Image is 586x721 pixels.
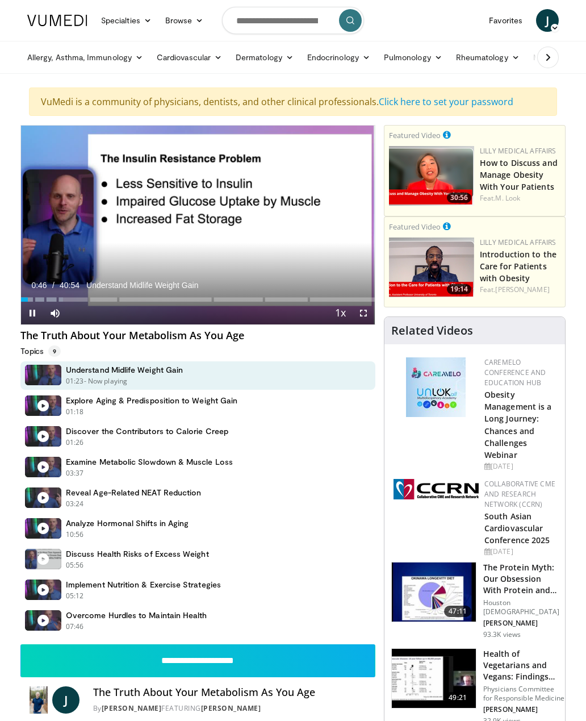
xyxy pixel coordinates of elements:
div: VuMedi is a community of physicians, dentists, and other clinical professionals. [29,87,557,116]
p: 05:12 [66,591,84,601]
p: Topics [20,345,61,357]
a: J [52,686,79,714]
small: Featured Video [389,130,441,140]
img: acc2e291-ced4-4dd5-b17b-d06994da28f3.png.150x105_q85_crop-smart_upscale.png [389,237,474,297]
img: a04ee3ba-8487-4636-b0fb-5e8d268f3737.png.150x105_q85_autocrop_double_scale_upscale_version-0.2.png [394,479,479,499]
p: 10:56 [66,530,84,540]
a: Introduction to the Care for Patients with Obesity [480,249,556,284]
h4: Overcome Hurdles to Maintain Health [66,610,207,620]
p: - Now playing [84,376,128,386]
p: 01:18 [66,407,84,417]
a: Obesity Management is a Long Journey: Chances and Challenges Webinar [484,389,552,460]
button: Fullscreen [352,302,375,324]
p: 01:26 [66,437,84,448]
span: 49:21 [444,692,471,703]
span: 9 [48,345,61,357]
span: 19:14 [447,284,471,294]
p: Houston [DEMOGRAPHIC_DATA] [483,598,559,616]
h4: The Truth About Your Metabolism As You Age [93,686,366,699]
span: 30:56 [447,193,471,203]
h4: The Truth About Your Metabolism As You Age [20,330,375,342]
a: Rheumatology [449,46,526,69]
a: 47:11 The Protein Myth: Our Obsession With Protein and How It Is Killing US Houston [DEMOGRAPHIC_... [391,562,558,639]
span: Understand Midlife Weight Gain [86,280,198,290]
a: M. Look [495,193,520,203]
span: 47:11 [444,606,471,617]
p: [PERSON_NAME] [483,705,564,714]
h4: Discover the Contributors to Calorie Creep [66,426,228,436]
div: Feat. [480,193,560,203]
a: [PERSON_NAME] [102,703,162,713]
div: [DATE] [484,547,556,557]
a: South Asian Cardiovascular Conference 2025 [484,511,550,545]
h4: Discuss Health Risks of Excess Weight [66,549,209,559]
a: Collaborative CME and Research Network (CCRN) [484,479,555,509]
a: Favorites [482,9,529,32]
p: Physicians Committee for Responsible Medicine [483,685,564,703]
h3: The Protein Myth: Our Obsession With Protein and How It Is Killing US [483,562,559,596]
p: 03:24 [66,499,84,509]
h4: Reveal Age-Related NEAT Reduction [66,487,201,498]
a: [PERSON_NAME] [495,285,549,294]
a: Cardiovascular [150,46,229,69]
div: [DATE] [484,461,556,472]
a: J [536,9,559,32]
a: Lilly Medical Affairs [480,237,556,247]
img: 45df64a9-a6de-482c-8a90-ada250f7980c.png.150x105_q85_autocrop_double_scale_upscale_version-0.2.jpg [406,357,466,417]
p: 01:23 [66,376,84,386]
h3: Health of Vegetarians and Vegans: Findings From EPIC-[GEOGRAPHIC_DATA] and Othe… [483,648,564,682]
p: 05:56 [66,560,84,570]
img: VuMedi Logo [27,15,87,26]
p: 93.3K views [483,630,521,639]
video-js: Video Player [21,126,375,324]
a: Specialties [94,9,158,32]
a: [PERSON_NAME] [201,703,261,713]
img: b7b8b05e-5021-418b-a89a-60a270e7cf82.150x105_q85_crop-smart_upscale.jpg [392,562,476,622]
a: How to Discuss and Manage Obesity With Your Patients [480,157,558,192]
a: Pulmonology [377,46,449,69]
a: Allergy, Asthma, Immunology [20,46,150,69]
img: c98a6a29-1ea0-4bd5-8cf5-4d1e188984a7.png.150x105_q85_crop-smart_upscale.png [389,146,474,206]
a: Browse [158,9,211,32]
p: 07:46 [66,622,84,632]
button: Playback Rate [329,302,352,324]
span: 0:46 [31,281,47,290]
div: By FEATURING [93,703,366,714]
a: CaReMeLO Conference and Education Hub [484,357,546,387]
h4: Analyze Hormonal Shifts in Aging [66,518,189,528]
h4: Related Videos [391,324,473,337]
h4: Understand Midlife Weight Gain [66,365,183,375]
p: [PERSON_NAME] [483,619,559,628]
div: Feat. [480,285,560,295]
h4: Implement Nutrition & Exercise Strategies [66,580,221,590]
h4: Explore Aging & Predisposition to Weight Gain [66,395,237,406]
img: Dr. Jordan Rennicke [30,686,48,714]
span: 40:54 [60,281,79,290]
img: 606f2b51-b844-428b-aa21-8c0c72d5a896.150x105_q85_crop-smart_upscale.jpg [392,649,476,708]
a: 19:14 [389,237,474,297]
input: Search topics, interventions [222,7,364,34]
span: / [52,281,55,290]
h4: Examine Metabolic Slowdown & Muscle Loss [66,457,233,467]
p: 03:37 [66,468,84,478]
a: Endocrinology [300,46,377,69]
a: Dermatology [229,46,300,69]
a: Lilly Medical Affairs [480,146,556,156]
div: Progress Bar [21,297,375,302]
button: Mute [44,302,66,324]
a: Click here to set your password [379,95,513,108]
a: 30:56 [389,146,474,206]
small: Featured Video [389,222,441,232]
button: Pause [21,302,44,324]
